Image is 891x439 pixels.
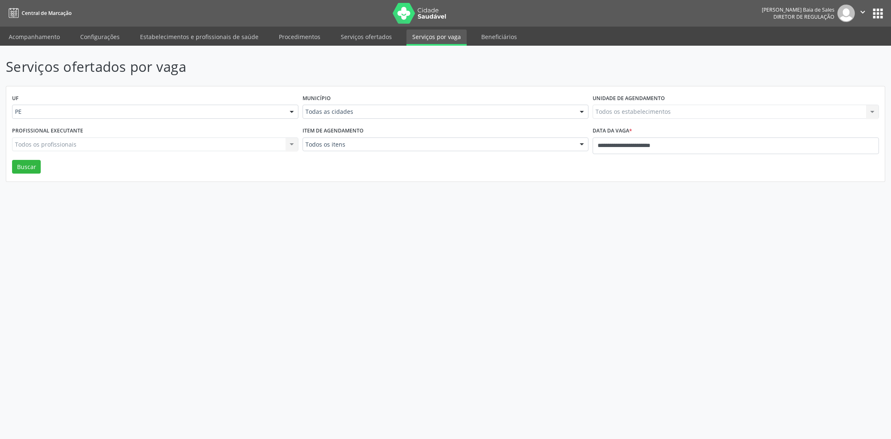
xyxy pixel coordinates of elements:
[871,6,885,21] button: apps
[773,13,834,20] span: Diretor de regulação
[303,92,331,105] label: Município
[6,56,621,77] p: Serviços ofertados por vaga
[855,5,871,22] button: 
[273,29,326,44] a: Procedimentos
[475,29,523,44] a: Beneficiários
[6,6,71,20] a: Central de Marcação
[762,6,834,13] div: [PERSON_NAME] Baia de Sales
[12,125,83,137] label: Profissional executante
[593,125,632,137] label: Data da vaga
[858,7,867,17] i: 
[406,29,467,46] a: Serviços por vaga
[15,108,281,116] span: PE
[837,5,855,22] img: img
[74,29,126,44] a: Configurações
[134,29,264,44] a: Estabelecimentos e profissionais de saúde
[305,140,572,149] span: Todos os itens
[335,29,398,44] a: Serviços ofertados
[303,125,364,137] label: Item de agendamento
[305,108,572,116] span: Todas as cidades
[12,160,41,174] button: Buscar
[3,29,66,44] a: Acompanhamento
[593,92,665,105] label: Unidade de agendamento
[22,10,71,17] span: Central de Marcação
[12,92,19,105] label: UF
